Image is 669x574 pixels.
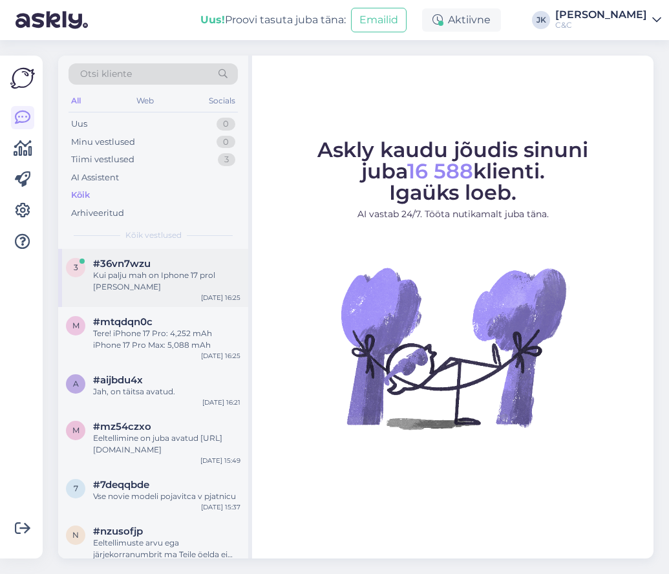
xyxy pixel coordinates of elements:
span: a [73,379,79,388]
div: [PERSON_NAME] [555,10,647,20]
div: Kõik [71,189,90,202]
span: #7deqqbde [93,479,149,491]
div: Proovi tasuta juba täna: [200,12,346,28]
div: 0 [217,118,235,131]
img: Askly Logo [10,66,35,90]
div: 0 [217,136,235,149]
div: [DATE] 15:37 [201,502,240,512]
img: No Chat active [337,231,569,464]
span: #mz54czxo [93,421,151,432]
div: Jah, on täitsa avatud. [93,386,240,398]
div: Minu vestlused [71,136,135,149]
div: Web [134,92,156,109]
span: Otsi kliente [80,67,132,81]
span: #aijbdu4x [93,374,143,386]
div: All [69,92,83,109]
div: [DATE] 15:49 [200,456,240,465]
div: Tere! iPhone 17 Pro: 4,252 mAh iPhone 17 Pro Max: 5,088 mAh [93,328,240,351]
span: #nzusofjp [93,526,143,537]
div: [DATE] 16:25 [201,351,240,361]
span: #mtqdqn0c [93,316,153,328]
button: Emailid [351,8,407,32]
span: 3 [74,262,78,272]
span: 7 [74,484,78,493]
b: Uus! [200,14,225,26]
div: Uus [71,118,87,131]
div: Kui palju mah on Iphone 17 prol [PERSON_NAME] [93,270,240,293]
a: [PERSON_NAME]C&C [555,10,661,30]
div: Vse novie modeli pojavitca v pjatnicu [93,491,240,502]
span: m [72,321,80,330]
div: 3 [218,153,235,166]
div: Eeltellimuste arvu ega järjekorranumbrit ma Teile öelda ei saa, kuid täidame järjekorra alusel va... [93,537,240,560]
div: [DATE] 16:25 [201,293,240,303]
span: #36vn7wzu [93,258,151,270]
div: [DATE] 16:21 [202,398,240,407]
span: m [72,425,80,435]
span: 16 588 [407,158,473,184]
div: Arhiveeritud [71,207,124,220]
div: Socials [206,92,238,109]
div: Aktiivne [422,8,501,32]
div: C&C [555,20,647,30]
div: AI Assistent [71,171,119,184]
span: Askly kaudu jõudis sinuni juba klienti. Igaüks loeb. [317,137,588,205]
div: Eeltellimine on juba avatud [URL][DOMAIN_NAME] [93,432,240,456]
div: JK [532,11,550,29]
p: AI vastab 24/7. Tööta nutikamalt juba täna. [264,207,642,221]
span: Kõik vestlused [125,229,182,241]
div: Tiimi vestlused [71,153,134,166]
span: n [72,530,79,540]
